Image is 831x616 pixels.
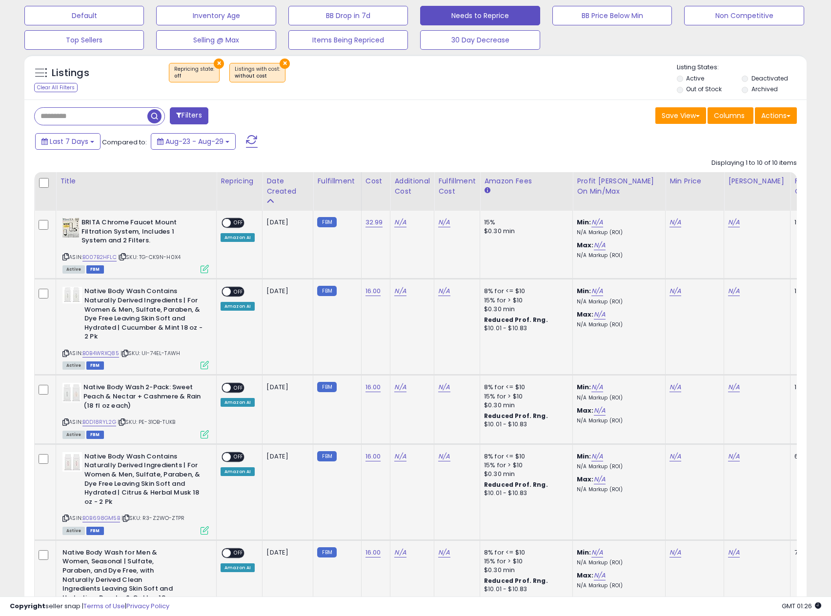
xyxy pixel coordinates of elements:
[365,382,381,392] a: 16.00
[677,63,807,72] p: Listing States:
[84,452,203,509] b: Native Body Wash Contains Naturally Derived Ingredients | For Women & Men, Sulfate, Paraben, & Dy...
[235,73,280,79] div: without cost
[577,176,661,197] div: Profit [PERSON_NAME] on Min/Max
[420,30,540,50] button: 30 Day Decrease
[86,265,104,274] span: FBM
[686,85,722,93] label: Out of Stock
[365,286,381,296] a: 16.00
[317,217,336,227] small: FBM
[35,133,101,150] button: Last 7 Days
[82,349,119,358] a: B0B4WRXQ85
[266,452,305,461] div: [DATE]
[594,406,606,416] a: N/A
[577,321,658,328] p: N/A Markup (ROI)
[669,548,681,557] a: N/A
[174,65,214,80] span: Repricing state :
[317,286,336,296] small: FBM
[62,287,82,303] img: 31N1NV+3cUL._SL40_.jpg
[83,601,125,611] a: Terms of Use
[669,218,681,227] a: N/A
[86,431,104,439] span: FBM
[438,218,450,227] a: N/A
[394,382,406,392] a: N/A
[231,549,246,557] span: OFF
[577,252,658,259] p: N/A Markup (ROI)
[438,382,450,392] a: N/A
[365,218,383,227] a: 32.99
[594,240,606,250] a: N/A
[728,176,786,186] div: [PERSON_NAME]
[728,286,740,296] a: N/A
[394,218,406,227] a: N/A
[484,480,548,489] b: Reduced Prof. Rng.
[669,452,681,461] a: N/A
[365,548,381,557] a: 16.00
[60,176,212,186] div: Title
[156,30,276,50] button: Selling @ Max
[484,470,565,478] div: $0.30 min
[221,302,255,311] div: Amazon AI
[711,159,797,168] div: Displaying 1 to 10 of 10 items
[484,296,565,305] div: 15% for > $10
[266,383,305,392] div: [DATE]
[86,361,104,370] span: FBM
[83,383,202,413] b: Native Body Wash 2-Pack: Sweet Peach & Nectar + Cashmere & Rain (18 fl oz each)
[151,133,236,150] button: Aug-23 - Aug-29
[577,571,594,580] b: Max:
[484,412,548,420] b: Reduced Prof. Rng.
[288,6,408,25] button: BB Drop in 7d
[591,286,603,296] a: N/A
[317,451,336,461] small: FBM
[82,418,116,426] a: B0D18RYL2G
[62,218,79,238] img: 51M8nr6cJiL._SL40_.jpg
[86,527,104,535] span: FBM
[484,218,565,227] div: 15%
[577,240,594,250] b: Max:
[794,548,825,557] div: 7
[62,452,209,534] div: ASIN:
[594,310,606,319] a: N/A
[577,395,658,401] p: N/A Markup (ROI)
[484,287,565,296] div: 8% for <= $10
[62,452,82,472] img: 41BiawgYVOL._SL40_.jpg
[231,453,246,461] span: OFF
[782,601,821,611] span: 2025-09-6 01:26 GMT
[751,85,778,93] label: Archived
[62,383,81,402] img: 31PYFv8uqdL._SL40_.jpg
[266,218,305,227] div: [DATE]
[577,310,594,319] b: Max:
[118,253,181,261] span: | SKU: TG-CK9N-H0X4
[594,475,606,484] a: N/A
[714,111,745,120] span: Columns
[266,176,309,197] div: Date Created
[484,566,565,575] div: $0.30 min
[484,316,548,324] b: Reduced Prof. Rng.
[62,383,209,437] div: ASIN:
[484,548,565,557] div: 8% for <= $10
[231,219,246,227] span: OFF
[594,571,606,580] a: N/A
[231,288,246,296] span: OFF
[10,602,169,611] div: seller snap | |
[438,286,450,296] a: N/A
[288,30,408,50] button: Items Being Repriced
[280,59,290,69] button: ×
[126,601,169,611] a: Privacy Policy
[577,417,658,424] p: N/A Markup (ROI)
[81,218,200,248] b: BRITA Chrome Faucet Mount Filtration System, Includes 1 System and 2 Filters.
[221,398,255,407] div: Amazon AI
[794,452,825,461] div: 6
[62,265,85,274] span: All listings currently available for purchase on Amazon
[82,253,117,261] a: B007B2HFLC
[365,452,381,461] a: 16.00
[484,392,565,401] div: 15% for > $10
[669,382,681,392] a: N/A
[62,431,85,439] span: All listings currently available for purchase on Amazon
[794,218,825,227] div: 19
[577,582,658,589] p: N/A Markup (ROI)
[317,382,336,392] small: FBM
[484,186,490,195] small: Amazon Fees.
[484,557,565,566] div: 15% for > $10
[577,382,591,392] b: Min:
[552,6,672,25] button: BB Price Below Min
